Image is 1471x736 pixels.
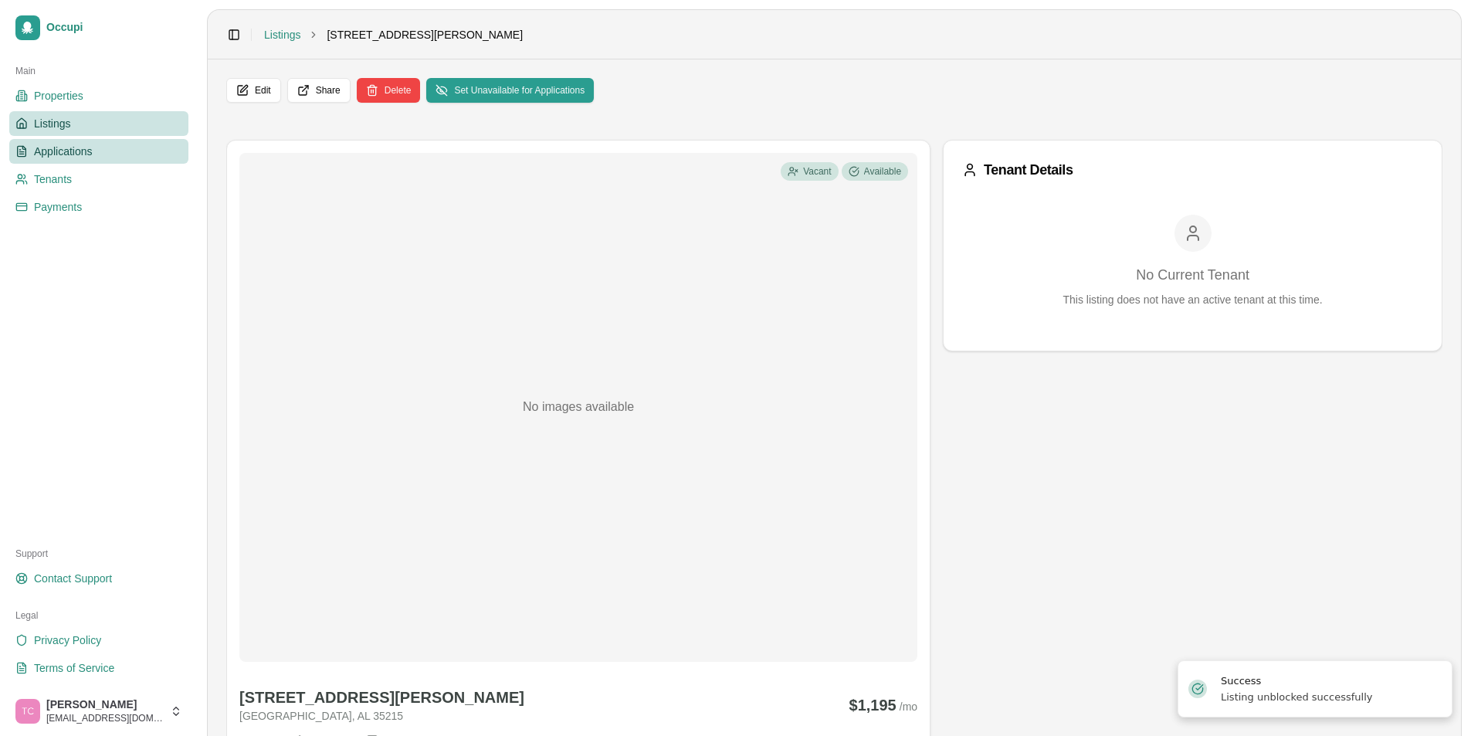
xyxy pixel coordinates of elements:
div: Support [9,541,188,566]
span: Listings [34,116,70,131]
button: Trudy Childers[PERSON_NAME][EMAIL_ADDRESS][DOMAIN_NAME] [9,693,188,730]
button: Set Unavailable for Applications [426,78,594,103]
span: Occupi [46,21,182,35]
a: Listings [264,27,300,42]
span: [EMAIL_ADDRESS][DOMAIN_NAME] [46,712,164,724]
span: Payments [34,199,82,215]
div: Listing unblocked successfully [1221,690,1372,704]
span: Applications [34,144,93,159]
p: No images available [523,398,634,416]
button: Edit [226,78,281,103]
a: Tenants [9,167,188,192]
a: Privacy Policy [9,628,188,653]
p: [STREET_ADDRESS][PERSON_NAME] [239,687,837,708]
a: Occupi [9,9,188,46]
button: Share [287,78,351,103]
a: Terms of Service [9,656,188,680]
span: [PERSON_NAME] [46,698,164,712]
span: Tenants [34,171,72,187]
div: Tenant Details [962,159,1423,181]
nav: breadcrumb [264,27,523,42]
div: Main [9,59,188,83]
div: Legal [9,603,188,628]
a: Applications [9,139,188,164]
span: Privacy Policy [34,633,101,648]
img: Trudy Childers [15,699,40,724]
a: Listings [9,111,188,136]
span: [STREET_ADDRESS][PERSON_NAME] [327,27,523,42]
span: / mo [900,699,917,714]
span: Terms of Service [34,660,114,676]
a: Payments [9,195,188,219]
a: Contact Support [9,566,188,591]
span: Available [864,165,901,178]
div: Success [1221,673,1372,689]
p: [GEOGRAPHIC_DATA], AL 35215 [239,708,837,724]
h3: No Current Tenant [1136,264,1249,286]
a: Properties [9,83,188,108]
span: $1,195 [849,694,896,716]
span: Contact Support [34,571,112,586]
span: Properties [34,88,83,103]
span: Vacant [803,165,831,178]
button: Delete [357,78,421,103]
p: This listing does not have an active tenant at this time. [1063,292,1322,307]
